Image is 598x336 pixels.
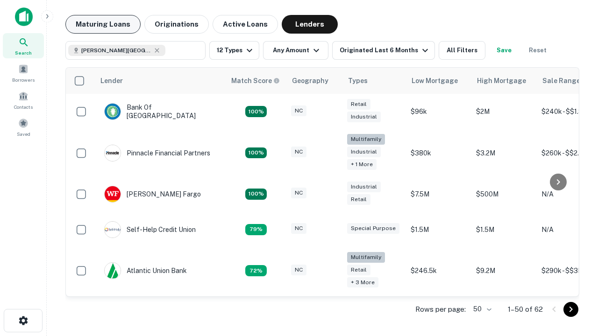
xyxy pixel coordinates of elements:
[263,41,328,60] button: Any Amount
[15,49,32,56] span: Search
[347,265,370,275] div: Retail
[542,75,580,86] div: Sale Range
[105,222,121,238] img: picture
[104,221,196,238] div: Self-help Credit Union
[245,224,267,235] div: Matching Properties: 11, hasApolloMatch: undefined
[477,75,526,86] div: High Mortgage
[95,68,226,94] th: Lender
[286,68,342,94] th: Geography
[209,41,259,60] button: 12 Types
[471,176,537,212] td: $500M
[347,277,378,288] div: + 3 more
[213,15,278,34] button: Active Loans
[104,262,187,279] div: Atlantic Union Bank
[406,176,471,212] td: $7.5M
[282,15,338,34] button: Lenders
[347,182,381,192] div: Industrial
[406,247,471,294] td: $246.5k
[342,68,406,94] th: Types
[226,68,286,94] th: Capitalize uses an advanced AI algorithm to match your search with the best lender. The match sco...
[14,103,33,111] span: Contacts
[245,106,267,117] div: Matching Properties: 14, hasApolloMatch: undefined
[347,223,399,234] div: Special Purpose
[100,75,123,86] div: Lender
[12,76,35,84] span: Borrowers
[65,15,141,34] button: Maturing Loans
[291,188,306,198] div: NC
[291,147,306,157] div: NC
[3,114,44,140] a: Saved
[3,87,44,112] a: Contacts
[347,159,377,170] div: + 1 more
[347,112,381,122] div: Industrial
[332,41,435,60] button: Originated Last 6 Months
[471,94,537,129] td: $2M
[347,252,385,263] div: Multifamily
[406,129,471,176] td: $380k
[104,145,210,161] div: Pinnacle Financial Partners
[105,186,121,202] img: picture
[471,212,537,247] td: $1.5M
[471,68,537,94] th: High Mortgage
[3,33,44,58] a: Search
[3,60,44,85] a: Borrowers
[348,75,368,86] div: Types
[15,7,33,26] img: capitalize-icon.png
[340,45,431,56] div: Originated Last 6 Months
[347,99,370,110] div: Retail
[17,130,30,138] span: Saved
[81,46,151,55] span: [PERSON_NAME][GEOGRAPHIC_DATA], [GEOGRAPHIC_DATA]
[406,212,471,247] td: $1.5M
[406,94,471,129] td: $96k
[245,265,267,276] div: Matching Properties: 10, hasApolloMatch: undefined
[105,145,121,161] img: picture
[291,105,306,116] div: NC
[144,15,209,34] button: Originations
[470,302,493,316] div: 50
[231,76,278,86] h6: Match Score
[291,223,306,234] div: NC
[415,304,466,315] p: Rows per page:
[508,304,543,315] p: 1–50 of 62
[471,129,537,176] td: $3.2M
[347,147,381,157] div: Industrial
[563,302,578,317] button: Go to next page
[245,147,267,159] div: Matching Properties: 25, hasApolloMatch: undefined
[231,76,280,86] div: Capitalize uses an advanced AI algorithm to match your search with the best lender. The match sco...
[471,247,537,294] td: $9.2M
[245,189,267,200] div: Matching Properties: 14, hasApolloMatch: undefined
[104,186,201,203] div: [PERSON_NAME] Fargo
[104,103,216,120] div: Bank Of [GEOGRAPHIC_DATA]
[105,104,121,119] img: picture
[489,41,519,60] button: Save your search to get updates of matches that match your search criteria.
[406,68,471,94] th: Low Mortgage
[105,263,121,279] img: picture
[347,134,385,145] div: Multifamily
[439,41,485,60] button: All Filters
[523,41,553,60] button: Reset
[347,194,370,205] div: Retail
[291,265,306,275] div: NC
[412,75,458,86] div: Low Mortgage
[292,75,328,86] div: Geography
[551,231,598,276] iframe: Chat Widget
